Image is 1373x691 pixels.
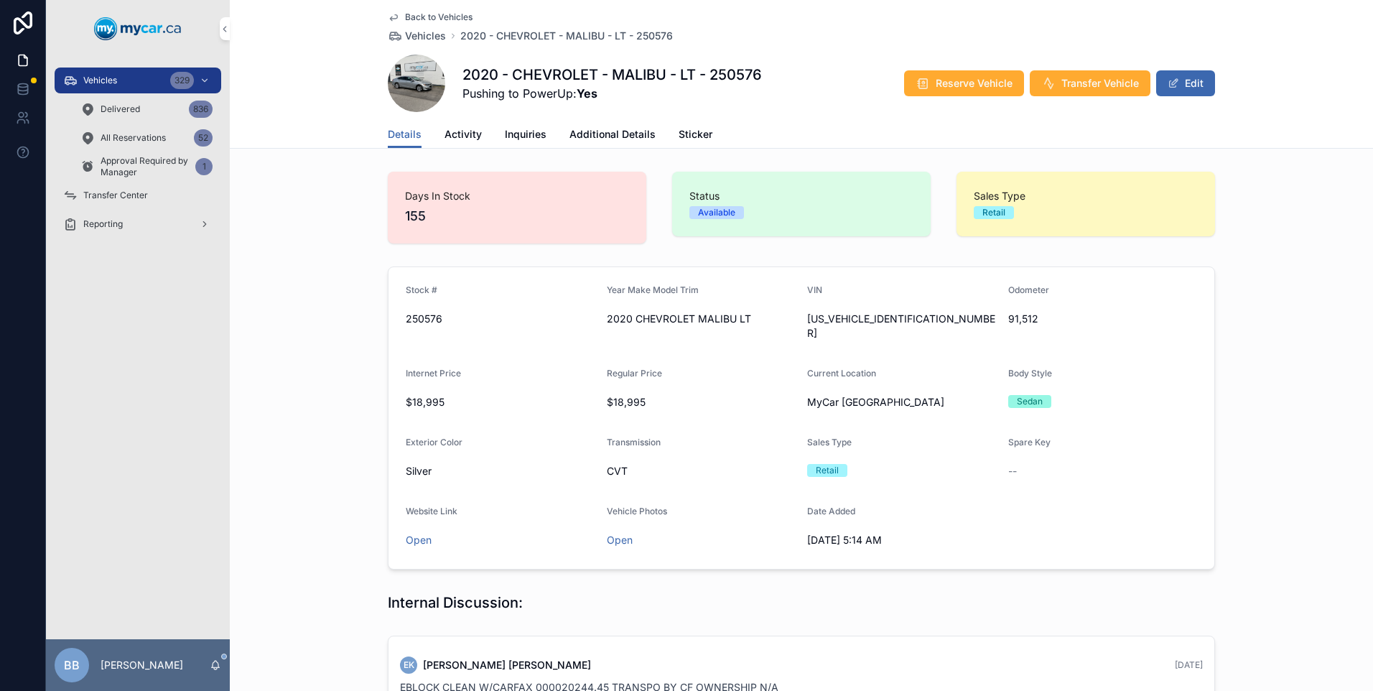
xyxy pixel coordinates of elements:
a: Back to Vehicles [388,11,473,23]
span: Back to Vehicles [405,11,473,23]
a: Activity [445,121,482,150]
span: Activity [445,127,482,142]
div: scrollable content [46,57,230,256]
span: Transmission [607,437,661,447]
div: Retail [816,464,839,477]
span: BB [64,657,80,674]
a: Vehicles [388,29,446,43]
a: All Reservations52 [72,125,221,151]
a: Open [406,534,432,546]
div: Sedan [1017,395,1043,408]
span: Sticker [679,127,712,142]
span: Regular Price [607,368,662,379]
span: Additional Details [569,127,656,142]
div: 1 [195,158,213,175]
span: Reporting [83,218,123,230]
span: [DATE] [1175,659,1203,670]
span: -- [1008,464,1017,478]
a: Sticker [679,121,712,150]
span: Sales Type [807,437,852,447]
h1: Internal Discussion: [388,593,523,613]
span: $18,995 [607,395,796,409]
span: Vehicles [405,29,446,43]
div: 836 [189,101,213,118]
button: Reserve Vehicle [904,70,1024,96]
span: Year Make Model Trim [607,284,699,295]
span: Body Style [1008,368,1052,379]
a: Transfer Center [55,182,221,208]
span: 250576 [406,312,595,326]
span: Details [388,127,422,142]
span: EK [404,659,414,671]
span: Exterior Color [406,437,462,447]
span: Status [689,189,913,203]
strong: Yes [577,86,597,101]
span: Stock # [406,284,437,295]
div: Available [698,206,735,219]
p: [PERSON_NAME] [101,658,183,672]
img: App logo [94,17,182,40]
a: Open [607,534,633,546]
span: VIN [807,284,822,295]
span: 91,512 [1008,312,1198,326]
span: Vehicle Photos [607,506,667,516]
h1: 2020 - CHEVROLET - MALIBU - LT - 250576 [462,65,762,85]
a: Details [388,121,422,149]
span: Approval Required by Manager [101,155,190,178]
span: Sales Type [974,189,1198,203]
a: Additional Details [569,121,656,150]
a: Vehicles329 [55,68,221,93]
span: Current Location [807,368,876,379]
span: MyCar [GEOGRAPHIC_DATA] [807,395,944,409]
span: Inquiries [505,127,546,142]
span: Transfer Vehicle [1061,76,1139,91]
div: Retail [982,206,1005,219]
span: Vehicles [83,75,117,86]
span: [DATE] 5:14 AM [807,533,997,547]
a: Reporting [55,211,221,237]
span: Reserve Vehicle [936,76,1013,91]
span: Silver [406,464,432,478]
a: Approval Required by Manager1 [72,154,221,180]
button: Transfer Vehicle [1030,70,1150,96]
span: Days In Stock [405,189,629,203]
span: [US_VEHICLE_IDENTIFICATION_NUMBER] [807,312,997,340]
span: Website Link [406,506,457,516]
div: 52 [194,129,213,147]
span: All Reservations [101,132,166,144]
div: 329 [170,72,194,89]
span: Odometer [1008,284,1049,295]
span: 2020 CHEVROLET MALIBU LT [607,312,796,326]
a: Inquiries [505,121,546,150]
a: 2020 - CHEVROLET - MALIBU - LT - 250576 [460,29,673,43]
button: Edit [1156,70,1215,96]
span: CVT [607,464,796,478]
span: [PERSON_NAME] [PERSON_NAME] [423,658,591,672]
span: Spare Key [1008,437,1051,447]
span: Pushing to PowerUp: [462,85,762,102]
span: Internet Price [406,368,461,379]
a: Delivered836 [72,96,221,122]
span: $18,995 [406,395,595,409]
span: 155 [405,206,629,226]
span: Date Added [807,506,855,516]
span: Delivered [101,103,140,115]
span: Transfer Center [83,190,148,201]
